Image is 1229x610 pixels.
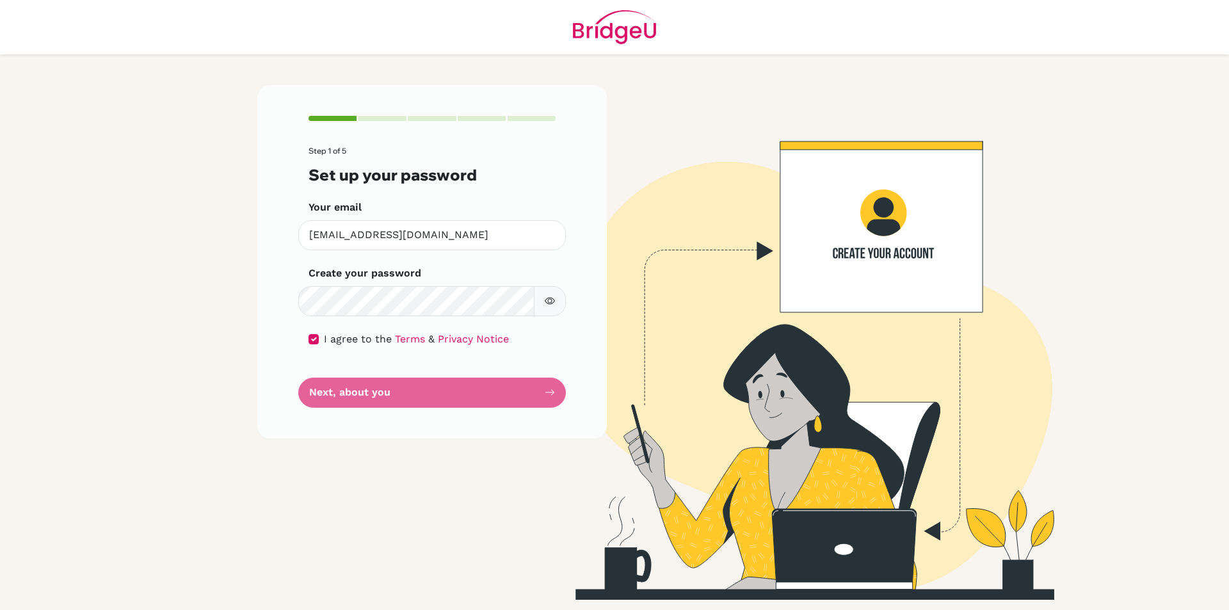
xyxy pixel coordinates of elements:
label: Create your password [309,266,421,281]
h3: Set up your password [309,166,556,184]
span: I agree to the [324,333,392,345]
span: Step 1 of 5 [309,146,346,156]
label: Your email [309,200,362,215]
img: Create your account [432,85,1162,600]
input: Insert your email* [298,220,566,250]
a: Privacy Notice [438,333,509,345]
a: Terms [395,333,425,345]
span: & [428,333,435,345]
